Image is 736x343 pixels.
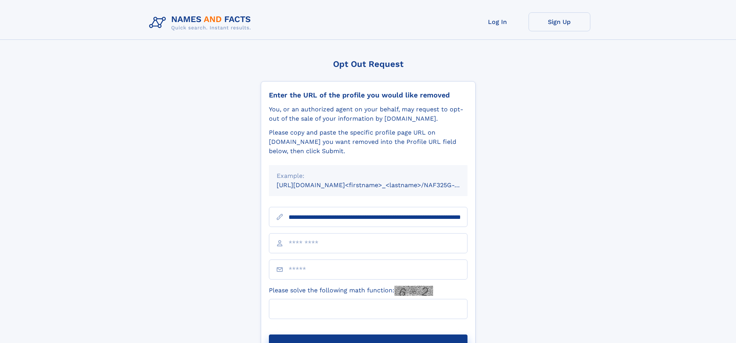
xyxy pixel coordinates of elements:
[269,91,467,99] div: Enter the URL of the profile you would like removed
[269,286,433,296] label: Please solve the following math function:
[529,12,590,31] a: Sign Up
[467,12,529,31] a: Log In
[269,105,467,123] div: You, or an authorized agent on your behalf, may request to opt-out of the sale of your informatio...
[277,181,482,189] small: [URL][DOMAIN_NAME]<firstname>_<lastname>/NAF325G-xxxxxxxx
[269,128,467,156] div: Please copy and paste the specific profile page URL on [DOMAIN_NAME] you want removed into the Pr...
[261,59,476,69] div: Opt Out Request
[146,12,257,33] img: Logo Names and Facts
[277,171,460,181] div: Example:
